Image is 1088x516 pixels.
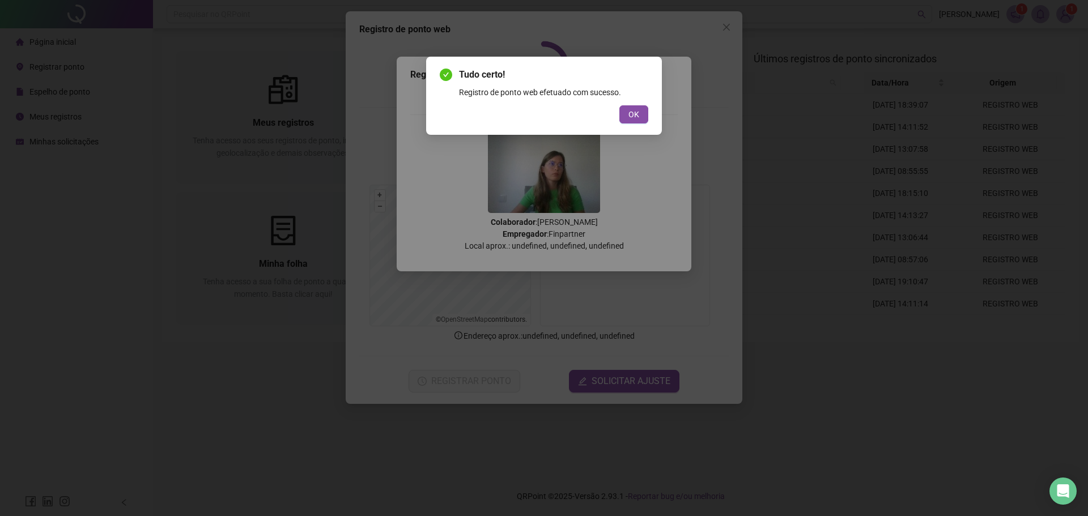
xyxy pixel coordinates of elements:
div: Registro de ponto web efetuado com sucesso. [459,86,648,99]
span: check-circle [440,69,452,81]
span: Tudo certo! [459,68,648,82]
button: OK [619,105,648,123]
div: Open Intercom Messenger [1049,477,1077,505]
span: OK [628,108,639,121]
